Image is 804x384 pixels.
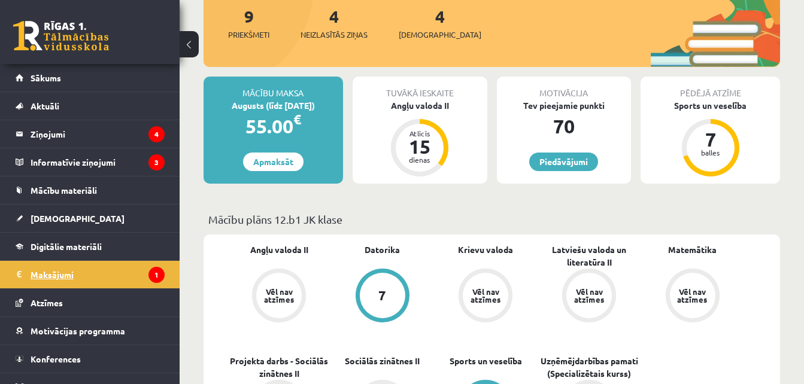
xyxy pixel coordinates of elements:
div: Tev pieejamie punkti [497,99,632,112]
div: Vēl nav atzīmes [469,288,502,303]
a: Uzņēmējdarbības pamati (Specializētais kurss) [538,355,641,380]
div: Augusts (līdz [DATE]) [204,99,343,112]
div: 70 [497,112,632,141]
div: Motivācija [497,77,632,99]
a: Konferences [16,345,165,373]
a: Informatīvie ziņojumi3 [16,148,165,176]
p: Mācību plāns 12.b1 JK klase [208,211,775,227]
a: Motivācijas programma [16,317,165,345]
a: [DEMOGRAPHIC_DATA] [16,205,165,232]
div: Mācību maksa [204,77,343,99]
a: Sports un veselība 7 balles [641,99,780,178]
span: Motivācijas programma [31,325,125,336]
span: Sākums [31,72,61,83]
a: 4[DEMOGRAPHIC_DATA] [399,5,481,41]
span: Atzīmes [31,297,63,308]
div: Atlicis [402,130,438,137]
a: Apmaksāt [243,153,304,171]
a: Angļu valoda II [250,243,308,256]
span: Konferences [31,353,81,364]
a: Latviešu valoda un literatūra II [538,243,641,269]
div: Vēl nav atzīmes [572,288,606,303]
a: Mācību materiāli [16,176,165,204]
span: [DEMOGRAPHIC_DATA] [399,29,481,41]
a: Maksājumi1 [16,261,165,288]
span: € [293,111,301,128]
div: 55.00 [204,112,343,141]
legend: Informatīvie ziņojumi [31,148,165,176]
i: 4 [148,126,165,142]
span: Aktuāli [31,100,59,111]
a: Projekta darbs - Sociālās zinātnes II [227,355,331,380]
span: Digitālie materiāli [31,241,102,252]
span: [DEMOGRAPHIC_DATA] [31,213,125,224]
div: 7 [693,130,729,149]
a: Vēl nav atzīmes [434,269,538,325]
div: 15 [402,137,438,156]
a: Sports un veselība [450,355,522,367]
a: Sociālās zinātnes II [345,355,420,367]
a: Aktuāli [16,92,165,120]
a: Datorika [365,243,400,256]
legend: Maksājumi [31,261,165,288]
a: Atzīmes [16,289,165,316]
legend: Ziņojumi [31,120,165,148]
div: Pēdējā atzīme [641,77,780,99]
a: 7 [331,269,435,325]
span: Mācību materiāli [31,185,97,196]
i: 3 [148,154,165,170]
a: Ziņojumi4 [16,120,165,148]
span: Priekšmeti [228,29,269,41]
div: 7 [378,289,386,302]
a: Vēl nav atzīmes [227,269,331,325]
a: Matemātika [668,243,717,256]
span: Neizlasītās ziņas [301,29,368,41]
div: Sports un veselība [641,99,780,112]
div: Vēl nav atzīmes [676,288,709,303]
div: balles [693,149,729,156]
a: Krievu valoda [458,243,513,256]
a: Angļu valoda II Atlicis 15 dienas [353,99,487,178]
a: Piedāvājumi [529,153,598,171]
div: Tuvākā ieskaite [353,77,487,99]
div: dienas [402,156,438,163]
a: Vēl nav atzīmes [538,269,641,325]
a: 9Priekšmeti [228,5,269,41]
a: Digitālie materiāli [16,233,165,260]
a: Vēl nav atzīmes [641,269,744,325]
i: 1 [148,267,165,283]
a: Rīgas 1. Tālmācības vidusskola [13,21,109,51]
a: 4Neizlasītās ziņas [301,5,368,41]
a: Sākums [16,64,165,92]
div: Vēl nav atzīmes [262,288,296,303]
div: Angļu valoda II [353,99,487,112]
